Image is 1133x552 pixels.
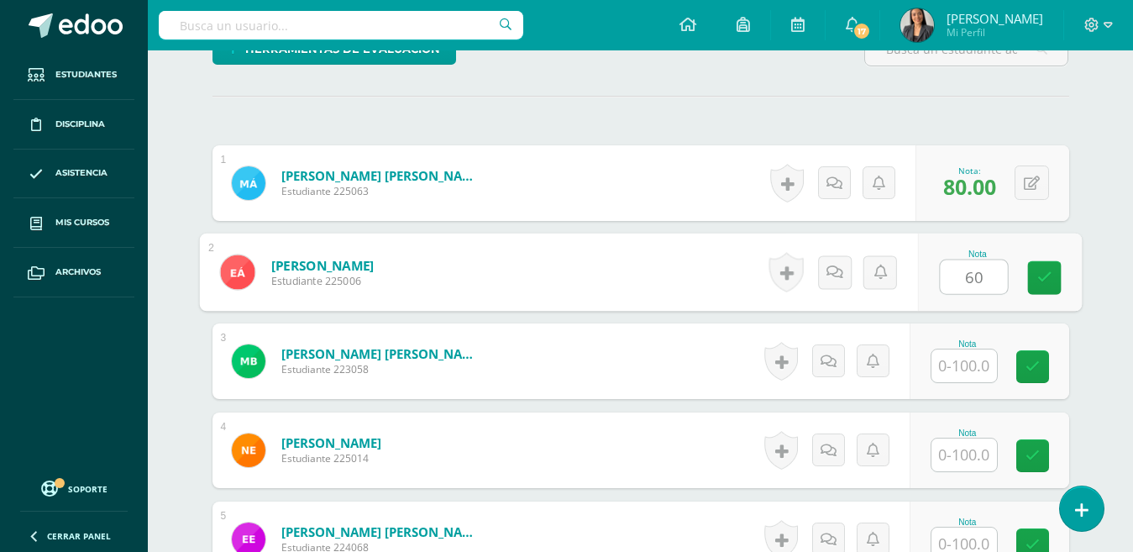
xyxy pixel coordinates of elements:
span: Estudiante 225006 [270,274,374,289]
div: Nota [931,518,1004,527]
div: Nota [931,339,1004,349]
span: Estudiantes [55,68,117,81]
span: 17 [852,22,871,40]
img: 3cb4858675dfcb9c083d0dd86c052e7d.png [232,344,265,378]
a: [PERSON_NAME] [PERSON_NAME] [281,523,483,540]
a: Asistencia [13,150,134,199]
input: Busca un usuario... [159,11,523,39]
img: 15855d1b87c21bed4c6303a180247638.png [900,8,934,42]
div: Nota: [943,165,996,176]
span: Disciplina [55,118,105,131]
span: Mi Perfil [947,25,1043,39]
img: b6ddece8de7dc558956b4a2c5b507958.png [232,166,265,200]
img: a441461d46f117df85d5b85457d74ec8.png [232,434,265,467]
a: Estudiantes [13,50,134,100]
input: 0-100.0 [931,439,997,471]
a: Archivos [13,248,134,297]
span: Mis cursos [55,216,109,229]
a: Disciplina [13,100,134,150]
input: 0-100.0 [940,260,1007,294]
input: 0-100.0 [931,350,997,382]
span: Estudiante 225063 [281,184,483,198]
div: Nota [931,428,1004,438]
a: [PERSON_NAME] [PERSON_NAME] [281,345,483,362]
span: Soporte [68,483,108,495]
a: Soporte [20,476,128,499]
div: Nota [939,250,1015,259]
span: Asistencia [55,166,108,180]
span: Cerrar panel [47,530,111,542]
span: Estudiante 223058 [281,362,483,376]
a: Mis cursos [13,198,134,248]
span: Archivos [55,265,101,279]
a: [PERSON_NAME] [PERSON_NAME] [281,167,483,184]
span: [PERSON_NAME] [947,10,1043,27]
span: 80.00 [943,172,996,201]
a: [PERSON_NAME] [281,434,381,451]
a: [PERSON_NAME] [270,256,374,274]
img: ca9488c0bab8a5b2b2889e8e1b6768f2.png [220,255,254,289]
span: Estudiante 225014 [281,451,381,465]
